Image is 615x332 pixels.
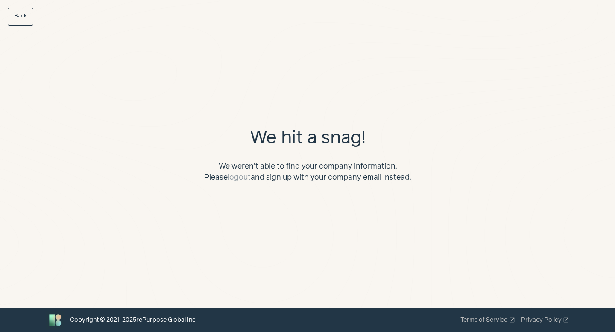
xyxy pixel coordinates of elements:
div: Copyright © 2021- 2025 rePurpose Global Inc. [70,316,197,325]
img: Bluebird logo [46,311,64,329]
a: Terms of Serviceopen_in_new [460,316,515,325]
span: open_in_new [509,317,515,323]
div: We weren't able to find your company information. Please and sign up with your company email inst... [183,161,433,183]
a: logout [228,174,251,181]
span: open_in_new [563,317,569,323]
a: Back [8,8,33,26]
a: Privacy Policyopen_in_new [521,316,569,325]
h1: We hit a snag! [183,125,433,152]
